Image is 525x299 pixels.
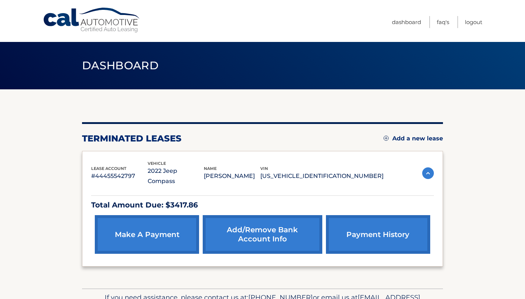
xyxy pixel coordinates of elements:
[392,16,421,28] a: Dashboard
[43,7,141,33] a: Cal Automotive
[203,215,322,254] a: Add/Remove bank account info
[148,161,166,166] span: vehicle
[384,136,389,141] img: add.svg
[260,166,268,171] span: vin
[204,166,217,171] span: name
[82,59,159,72] span: Dashboard
[204,171,260,181] p: [PERSON_NAME]
[326,215,430,254] a: payment history
[422,167,434,179] img: accordion-active.svg
[260,171,384,181] p: [US_VEHICLE_IDENTIFICATION_NUMBER]
[95,215,199,254] a: make a payment
[91,166,127,171] span: lease account
[437,16,449,28] a: FAQ's
[148,166,204,186] p: 2022 Jeep Compass
[82,133,182,144] h2: terminated leases
[91,199,434,211] p: Total Amount Due: $3417.86
[465,16,482,28] a: Logout
[91,171,148,181] p: #44455542797
[384,135,443,142] a: Add a new lease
